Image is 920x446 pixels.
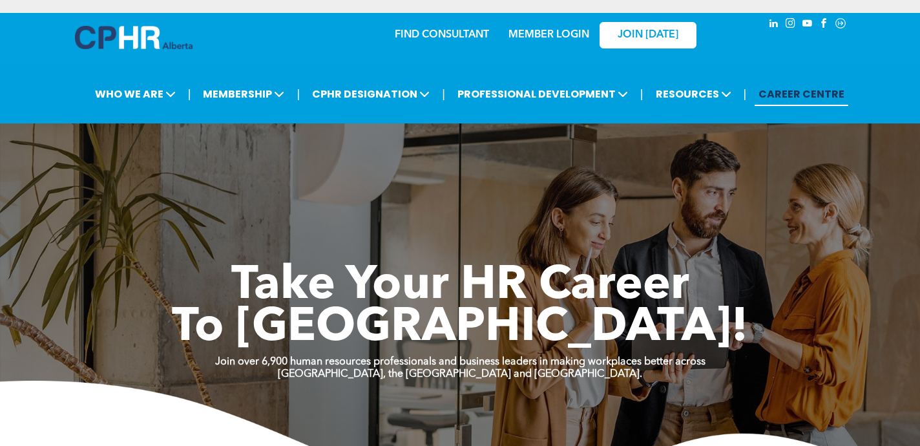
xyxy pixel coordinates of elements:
[652,82,735,106] span: RESOURCES
[833,16,848,34] a: Social network
[766,16,780,34] a: linkedin
[308,82,434,106] span: CPHR DESIGNATION
[231,263,689,310] span: Take Your HR Career
[618,29,678,41] span: JOIN [DATE]
[640,81,643,107] li: |
[172,305,748,352] span: To [GEOGRAPHIC_DATA]!
[817,16,831,34] a: facebook
[199,82,288,106] span: MEMBERSHIP
[297,81,300,107] li: |
[508,30,589,40] a: MEMBER LOGIN
[600,22,696,48] a: JOIN [DATE]
[278,369,642,379] strong: [GEOGRAPHIC_DATA], the [GEOGRAPHIC_DATA] and [GEOGRAPHIC_DATA].
[188,81,191,107] li: |
[395,30,489,40] a: FIND CONSULTANT
[755,82,848,106] a: CAREER CENTRE
[783,16,797,34] a: instagram
[442,81,445,107] li: |
[800,16,814,34] a: youtube
[215,357,706,367] strong: Join over 6,900 human resources professionals and business leaders in making workplaces better ac...
[744,81,747,107] li: |
[75,26,193,49] img: A blue and white logo for cp alberta
[454,82,632,106] span: PROFESSIONAL DEVELOPMENT
[91,82,180,106] span: WHO WE ARE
